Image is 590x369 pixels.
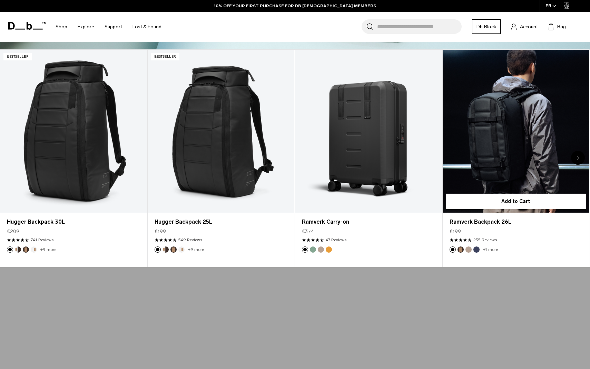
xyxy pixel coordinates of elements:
div: Next slide [571,151,585,165]
a: Db Black [472,19,501,34]
span: €209 [7,228,19,235]
button: Blue Hour [473,246,480,253]
nav: Main Navigation [50,12,167,42]
a: Ramverk Backpack 26L [450,218,583,226]
a: Hugger Backpack 30L [7,218,140,226]
button: Oatmilk [31,246,37,253]
span: Account [520,23,538,30]
button: Fogbow Beige [318,246,324,253]
button: Black Out [450,246,456,253]
p: Bestseller [151,53,179,60]
a: Hugger Backpack 25L [155,218,288,226]
a: +9 more [40,247,56,252]
a: Ramverk Carry-on [302,218,435,226]
button: Espresso [23,246,29,253]
a: Ramverk Backpack 26L [443,50,590,213]
button: Oatmilk [178,246,185,253]
a: 47 reviews [326,237,346,243]
a: +9 more [188,247,204,252]
button: Bag [548,22,566,31]
div: 3 / 20 [295,49,443,268]
a: 10% OFF YOUR FIRST PURCHASE FOR DB [DEMOGRAPHIC_DATA] MEMBERS [214,3,376,9]
button: Black Out [302,246,308,253]
a: Explore [78,14,94,39]
a: Account [511,22,538,31]
button: Add to Cart [446,194,586,209]
button: Green Ray [310,246,316,253]
span: Bag [557,23,566,30]
span: €199 [155,228,166,235]
button: Cappuccino [163,246,169,253]
a: Hugger Backpack 25L [148,50,295,213]
a: Support [105,14,122,39]
button: Cappuccino [15,246,21,253]
a: 549 reviews [178,237,202,243]
a: 235 reviews [473,237,497,243]
span: €374 [302,228,314,235]
button: Fogbow Beige [465,246,472,253]
div: 2 / 20 [148,49,295,268]
button: Espresso [458,246,464,253]
a: Shop [56,14,67,39]
a: Ramverk Carry-on [295,50,442,213]
a: +1 more [483,247,498,252]
button: Black Out [7,246,13,253]
button: Espresso [170,246,177,253]
button: Black Out [155,246,161,253]
p: Bestseller [3,53,32,60]
span: €199 [450,228,461,235]
button: Parhelion Orange [326,246,332,253]
a: Lost & Found [132,14,161,39]
a: 741 reviews [31,237,53,243]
